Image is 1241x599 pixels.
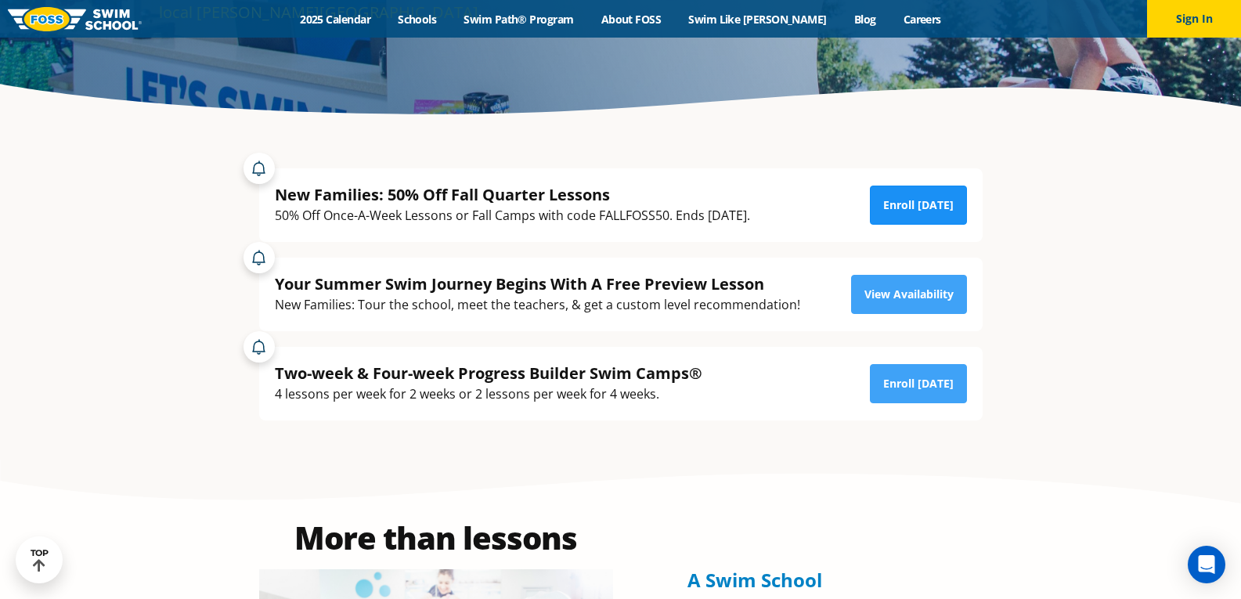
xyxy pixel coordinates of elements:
[275,205,750,226] div: 50% Off Once-A-Week Lessons or Fall Camps with code FALLFOSS50. Ends [DATE].
[384,12,450,27] a: Schools
[275,384,702,405] div: 4 lessons per week for 2 weeks or 2 lessons per week for 4 weeks.
[889,12,954,27] a: Careers
[851,275,967,314] a: View Availability
[287,12,384,27] a: 2025 Calendar
[1188,546,1225,583] div: Open Intercom Messenger
[31,548,49,572] div: TOP
[675,12,841,27] a: Swim Like [PERSON_NAME]
[275,294,800,316] div: New Families: Tour the school, meet the teachers, & get a custom level recommendation!
[259,522,613,554] h2: More than lessons
[840,12,889,27] a: Blog
[275,184,750,205] div: New Families: 50% Off Fall Quarter Lessons
[275,273,800,294] div: Your Summer Swim Journey Begins With A Free Preview Lesson
[275,363,702,384] div: Two-week & Four-week Progress Builder Swim Camps®
[870,186,967,225] a: Enroll [DATE]
[687,567,822,593] span: A Swim School
[587,12,675,27] a: About FOSS
[8,7,142,31] img: FOSS Swim School Logo
[450,12,587,27] a: Swim Path® Program
[870,364,967,403] a: Enroll [DATE]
